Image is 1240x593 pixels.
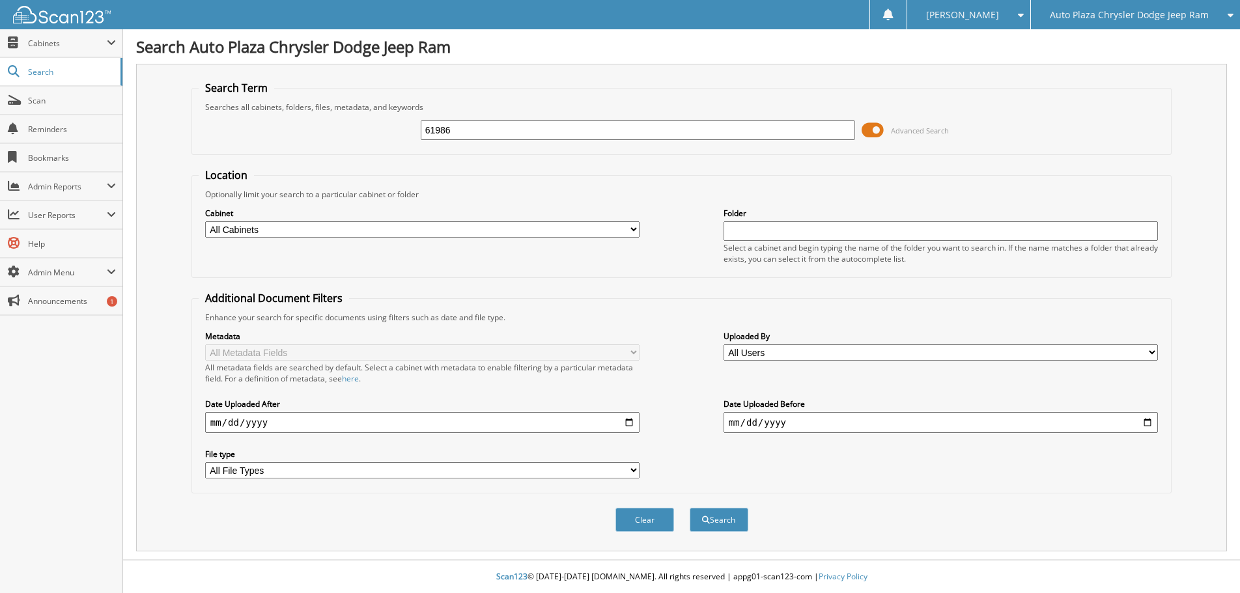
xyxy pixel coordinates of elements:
h1: Search Auto Plaza Chrysler Dodge Jeep Ram [136,36,1227,57]
span: Admin Reports [28,181,107,192]
div: © [DATE]-[DATE] [DOMAIN_NAME]. All rights reserved | appg01-scan123-com | [123,561,1240,593]
div: All metadata fields are searched by default. Select a cabinet with metadata to enable filtering b... [205,362,640,384]
span: Search [28,66,114,77]
legend: Location [199,168,254,182]
div: 1 [107,296,117,307]
div: Optionally limit your search to a particular cabinet or folder [199,189,1165,200]
a: here [342,373,359,384]
legend: Additional Document Filters [199,291,349,305]
span: Scan [28,95,116,106]
input: end [724,412,1159,433]
img: scan123-logo-white.svg [13,6,111,23]
input: start [205,412,640,433]
button: Search [690,508,748,532]
span: Bookmarks [28,152,116,163]
label: Date Uploaded Before [724,398,1159,409]
span: Scan123 [496,571,528,582]
span: Auto Plaza Chrysler Dodge Jeep Ram [1050,11,1209,19]
div: Searches all cabinets, folders, files, metadata, and keywords [199,102,1165,113]
label: File type [205,448,640,460]
legend: Search Term [199,81,274,95]
a: Privacy Policy [819,571,867,582]
iframe: Chat Widget [1175,531,1240,593]
button: Clear [615,508,674,532]
label: Folder [724,208,1159,219]
div: Select a cabinet and begin typing the name of the folder you want to search in. If the name match... [724,242,1159,264]
div: Enhance your search for specific documents using filters such as date and file type. [199,312,1165,323]
span: [PERSON_NAME] [926,11,999,19]
span: Help [28,238,116,249]
span: Announcements [28,296,116,307]
span: User Reports [28,210,107,221]
span: Cabinets [28,38,107,49]
label: Date Uploaded After [205,398,640,409]
label: Uploaded By [724,331,1159,342]
label: Cabinet [205,208,640,219]
span: Reminders [28,124,116,135]
span: Admin Menu [28,267,107,278]
label: Metadata [205,331,640,342]
span: Advanced Search [891,126,949,135]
